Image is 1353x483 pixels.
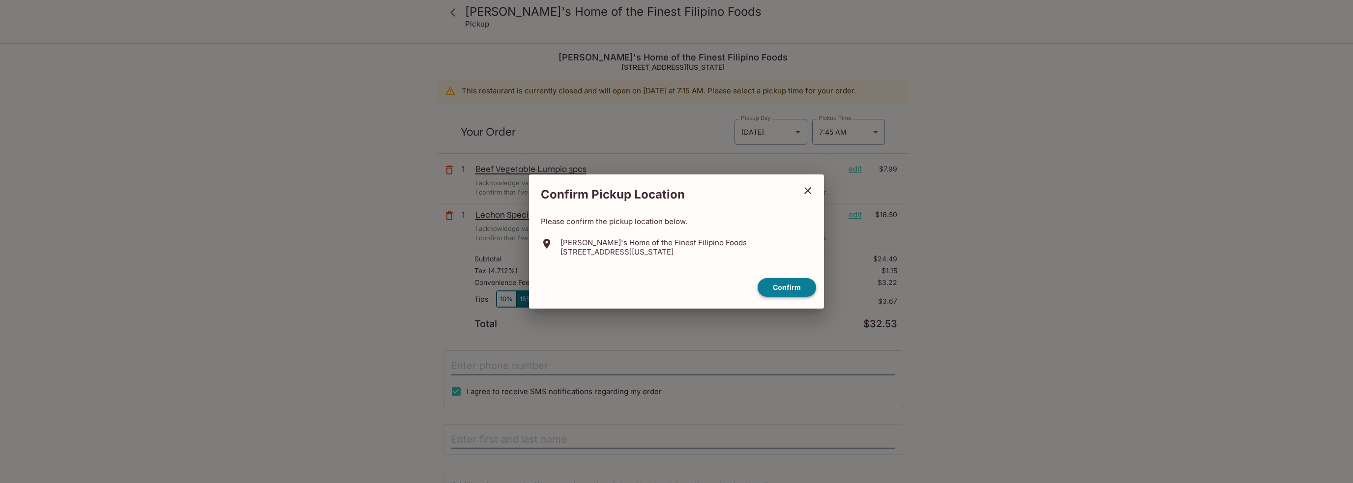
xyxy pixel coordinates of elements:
button: close [795,178,820,203]
p: [PERSON_NAME]'s Home of the Finest Filipino Foods [560,238,747,247]
button: confirm [758,278,816,297]
p: [STREET_ADDRESS][US_STATE] [560,247,747,256]
p: Please confirm the pickup location below. [541,217,812,226]
h2: Confirm Pickup Location [529,182,795,207]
